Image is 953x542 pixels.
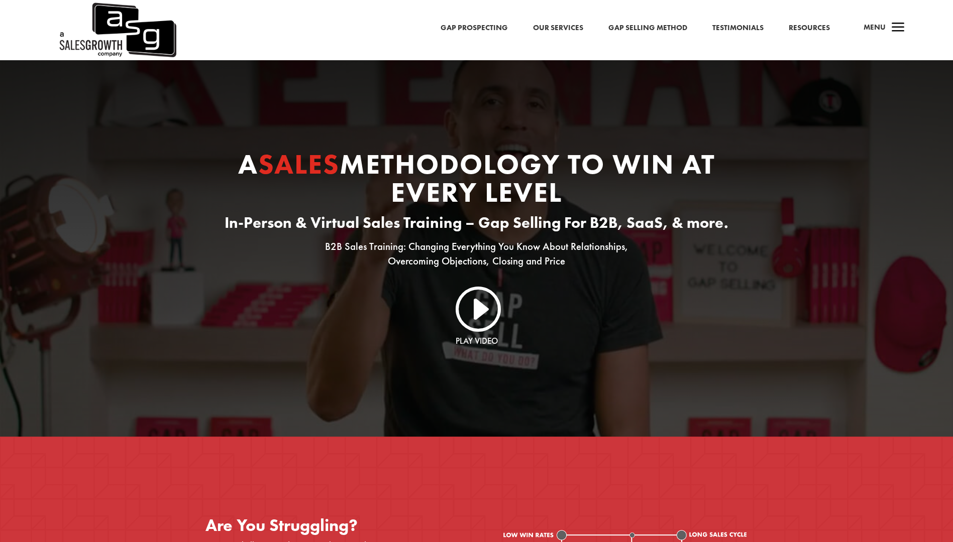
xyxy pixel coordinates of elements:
h1: A Methodology to Win At Every Level [205,150,748,211]
a: Play Video [456,335,498,346]
a: Resources [789,22,830,35]
a: Gap Selling Method [608,22,687,35]
a: Our Services [533,22,583,35]
p: B2B Sales Training: Changing Everything You Know About Relationships, Overcoming Objections, Clos... [205,239,748,268]
span: Menu [864,22,886,32]
span: Sales [258,146,340,182]
h2: Are You Struggling? [205,517,429,539]
a: Gap Prospecting [441,22,508,35]
h3: In-Person & Virtual Sales Training – Gap Selling For B2B, SaaS, & more. [205,211,748,240]
a: Testimonials [712,22,764,35]
a: I [453,284,501,332]
span: a [888,18,908,38]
